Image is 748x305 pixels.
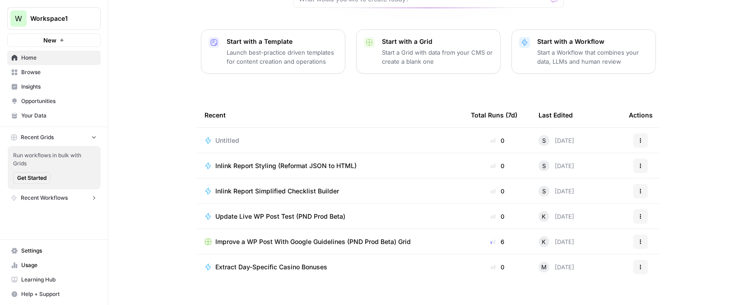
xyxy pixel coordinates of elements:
[17,174,46,182] span: Get Started
[30,14,85,23] span: Workspace1
[471,136,524,145] div: 0
[21,133,54,141] span: Recent Grids
[471,187,524,196] div: 0
[541,263,547,272] span: M
[204,263,456,272] a: Extract Day-Specific Casino Bonuses
[7,33,101,47] button: New
[539,103,573,127] div: Last Edited
[542,136,546,145] span: S
[7,258,101,272] a: Usage
[382,37,493,46] p: Start with a Grid
[471,161,524,170] div: 0
[356,29,501,74] button: Start with a GridStart a Grid with data from your CMS or create a blank one
[542,187,546,196] span: S
[215,212,345,221] span: Update Live WP Post Test (PND Prod Beta)
[227,48,338,66] p: Launch best-practice driven templates for content creation and operations
[21,68,97,76] span: Browse
[539,262,574,272] div: [DATE]
[471,103,517,127] div: Total Runs (7d)
[21,290,97,298] span: Help + Support
[21,247,97,255] span: Settings
[511,29,656,74] button: Start with a WorkflowStart a Workflow that combines your data, LLMs and human review
[537,48,648,66] p: Start a Workflow that combines your data, LLMs and human review
[15,13,22,24] span: W
[382,48,493,66] p: Start a Grid with data from your CMS or create a blank one
[542,237,546,246] span: K
[7,131,101,144] button: Recent Grids
[215,136,239,145] span: Untitled
[21,54,97,62] span: Home
[539,236,574,247] div: [DATE]
[215,187,339,196] span: Inlink Report Simplified Checklist Builder
[21,112,97,120] span: Your Data
[537,37,648,46] p: Start with a Workflow
[204,187,456,196] a: Inlink Report Simplified Checklist Builder
[204,212,456,221] a: Update Live WP Post Test (PND Prod Beta)
[21,276,97,284] span: Learning Hub
[21,194,68,202] span: Recent Workflows
[539,211,574,222] div: [DATE]
[539,135,574,146] div: [DATE]
[7,94,101,108] a: Opportunities
[43,36,56,45] span: New
[7,287,101,301] button: Help + Support
[215,161,357,170] span: Inlink Report Styling (Reformat JSON to HTML)
[539,160,574,171] div: [DATE]
[204,161,456,170] a: Inlink Report Styling (Reformat JSON to HTML)
[21,97,97,105] span: Opportunities
[204,103,456,127] div: Recent
[21,83,97,91] span: Insights
[7,51,101,65] a: Home
[13,172,51,184] button: Get Started
[471,237,524,246] div: 6
[204,136,456,145] a: Untitled
[204,237,456,246] a: Improve a WP Post With Google Guidelines (PND Prod Beta) Grid
[215,237,411,246] span: Improve a WP Post With Google Guidelines (PND Prod Beta) Grid
[21,261,97,269] span: Usage
[471,212,524,221] div: 0
[7,80,101,94] a: Insights
[7,272,101,287] a: Learning Hub
[7,191,101,205] button: Recent Workflows
[227,37,338,46] p: Start with a Template
[539,186,574,197] div: [DATE]
[13,151,95,168] span: Run workflows in bulk with Grids
[201,29,345,74] button: Start with a TemplateLaunch best-practice driven templates for content creation and operations
[7,7,101,30] button: Workspace: Workspace1
[542,212,546,221] span: K
[7,65,101,80] a: Browse
[215,263,327,272] span: Extract Day-Specific Casino Bonuses
[471,263,524,272] div: 0
[7,244,101,258] a: Settings
[7,108,101,123] a: Your Data
[542,161,546,170] span: S
[629,103,653,127] div: Actions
